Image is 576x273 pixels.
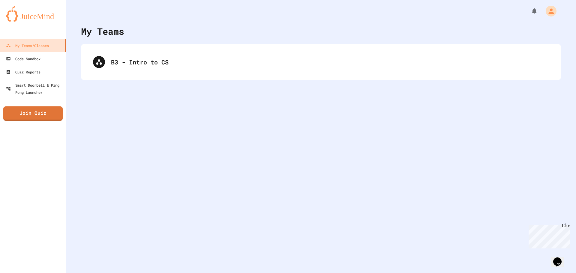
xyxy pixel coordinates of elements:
div: Quiz Reports [6,68,40,76]
img: logo-orange.svg [6,6,60,22]
a: Join Quiz [3,106,63,121]
div: Code Sandbox [6,55,40,62]
iframe: chat widget [526,223,570,248]
div: B3 - Intro to CS [87,50,555,74]
iframe: chat widget [551,249,570,267]
div: My Teams [81,25,124,38]
div: My Account [539,4,558,18]
div: My Notifications [520,6,539,16]
div: Smart Doorbell & Ping Pong Launcher [6,82,64,96]
div: B3 - Intro to CS [111,58,549,67]
div: My Teams/Classes [6,42,49,49]
div: Chat with us now!Close [2,2,41,38]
